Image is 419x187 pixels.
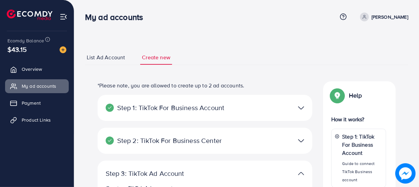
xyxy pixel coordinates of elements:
a: Product Links [5,113,69,127]
a: My ad accounts [5,79,69,93]
p: Step 1: TikTok For Business Account [342,132,382,157]
img: image [395,163,416,184]
span: Overview [22,66,42,72]
span: Ecomdy Balance [7,37,44,44]
span: Product Links [22,117,51,123]
a: Overview [5,62,69,76]
p: Guide to connect TikTok Business account [342,160,382,184]
p: How it works? [331,115,386,123]
img: Popup guide [331,89,343,102]
a: Payment [5,96,69,110]
span: $43.15 [7,44,27,54]
img: menu [60,13,67,21]
span: Create new [142,54,170,61]
span: My ad accounts [22,83,56,89]
img: logo [7,9,53,20]
p: Step 2: TikTok For Business Center [106,137,234,145]
img: TikTok partner [298,103,304,113]
p: Step 3: TikTok Ad Account [106,169,234,178]
p: Help [349,91,362,100]
p: Step 1: TikTok For Business Account [106,104,234,112]
img: TikTok partner [298,136,304,146]
img: TikTok partner [298,169,304,179]
img: image [60,46,66,53]
p: [PERSON_NAME] [372,13,408,21]
h3: My ad accounts [85,12,148,22]
p: *Please note, you are allowed to create up to 2 ad accounts. [98,81,312,89]
a: [PERSON_NAME] [357,13,408,21]
span: Payment [22,100,41,106]
span: List Ad Account [87,54,125,61]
